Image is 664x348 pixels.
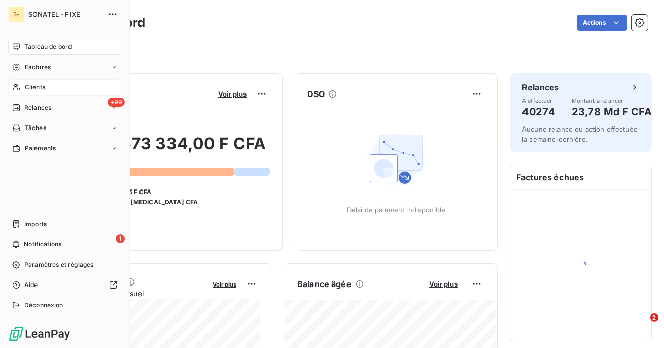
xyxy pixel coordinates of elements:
a: Aide [8,277,121,293]
span: SONATEL - FIXE [28,10,101,18]
span: 2 [650,313,658,322]
span: Paramètres et réglages [24,260,93,269]
h6: Relances [522,81,559,93]
h4: 23,78 Md F CFA [572,104,652,120]
span: Aide [24,280,38,290]
h6: Balance âgée [297,278,352,290]
button: Actions [577,15,627,31]
span: +99 [108,98,125,107]
h4: 40274 [522,104,555,120]
span: Notifications [24,240,61,249]
span: Imports [24,219,47,229]
iframe: Intercom live chat [630,313,654,338]
span: Voir plus [213,281,236,288]
img: Logo LeanPay [8,326,71,342]
span: Clients [25,83,45,92]
button: Voir plus [426,279,461,289]
span: Aucune relance ou action effectuée la semaine dernière. [522,125,638,143]
span: Tableau de bord [24,42,72,51]
span: Paiements [25,144,56,153]
div: S- [8,6,24,22]
button: Voir plus [209,279,239,289]
h6: DSO [307,88,325,100]
span: Délai de paiement indisponible [347,206,446,214]
h6: Factures échues [510,165,651,189]
img: Empty state [364,126,429,192]
span: Déconnexion [24,301,63,310]
span: Tâches [25,123,46,133]
span: Voir plus [218,90,247,98]
span: Factures [25,62,51,72]
h2: 26 728 573 334,00 F CFA [57,134,270,164]
span: Relances [24,103,51,112]
span: Montant à relancer [572,98,652,104]
span: 4 504 182 [MEDICAL_DATA] CFA [99,198,198,207]
span: À effectuer [522,98,555,104]
span: 1 [116,234,125,243]
button: Voir plus [215,89,250,99]
span: Voir plus [429,280,458,288]
span: Chiffre d'affaires mensuel [57,288,205,299]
